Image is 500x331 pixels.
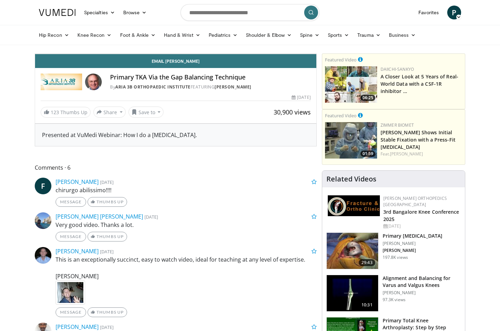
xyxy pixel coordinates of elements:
[292,94,310,101] div: [DATE]
[116,28,160,42] a: Foot & Ankle
[41,107,91,118] a: 123 Thumbs Up
[56,255,317,280] p: This is an exceptionally succinct, easy to watch video, ideal for teaching at any level of expert...
[56,221,317,229] p: Very good video. Thanks a lot.
[274,108,311,116] span: 30,900 views
[383,255,408,260] p: 197.8K views
[325,122,377,159] a: 01:59
[326,232,461,269] a: 29:43 Primary [MEDICAL_DATA] [PERSON_NAME] [PERSON_NAME] 197.8K views
[325,66,377,103] img: 93c22cae-14d1-47f0-9e4a-a244e824b022.png.150x105_q85_crop-smart_upscale.jpg
[87,307,127,317] a: Thumbs Up
[100,324,114,330] small: [DATE]
[383,241,442,246] p: [PERSON_NAME]
[383,209,459,222] a: 3rd Bangalore Knee Conference 2025
[360,95,375,101] span: 06:25
[56,197,86,207] a: Message
[93,107,126,118] button: Share
[414,6,443,19] a: Favorites
[115,84,191,90] a: Aria 3B Orthopaedic Institute
[381,73,458,94] a: A Closer Look at 5 Years of Real-World Data with a CSF-1R inhibitor …
[242,28,296,42] a: Shoulder & Elbow
[87,197,127,207] a: Thumbs Up
[56,186,317,194] p: chirurgo abilissimo!!!!
[381,129,456,150] a: [PERSON_NAME] Shows Initial Stable Fixation with a Press-Fit [MEDICAL_DATA]
[35,212,51,229] img: Avatar
[326,275,461,312] a: 10:31 Alignment and Balancing for Varus and Valgus Knees [PERSON_NAME] 97.3K views
[35,28,73,42] a: Hip Recon
[381,151,462,157] div: Feat.
[39,9,76,16] img: VuMedi Logo
[327,275,378,311] img: 38523_0000_3.png.150x105_q85_crop-smart_upscale.jpg
[324,28,353,42] a: Sports
[35,163,317,172] span: Comments 6
[447,6,461,19] a: P
[100,179,114,185] small: [DATE]
[56,178,99,186] a: [PERSON_NAME]
[35,247,51,264] img: Avatar
[359,259,375,266] span: 29:43
[73,28,116,42] a: Knee Recon
[160,28,205,42] a: Hand & Wrist
[51,109,59,116] span: 123
[325,57,357,63] small: Featured Video
[296,28,323,42] a: Spine
[119,6,151,19] a: Browse
[35,178,51,194] a: F
[42,131,309,139] div: Presented at VuMedi Webinar: How I do a [MEDICAL_DATA].
[325,112,357,119] small: Featured Video
[326,175,376,183] h4: Related Videos
[56,213,143,220] a: [PERSON_NAME] [PERSON_NAME]
[383,195,447,207] a: [PERSON_NAME] Orthopedics [GEOGRAPHIC_DATA]
[385,28,420,42] a: Business
[353,28,385,42] a: Trauma
[56,307,86,317] a: Message
[87,232,127,241] a: Thumbs Up
[100,248,114,255] small: [DATE]
[325,66,377,103] a: 06:25
[383,297,406,303] p: 97.3K views
[56,232,86,241] a: Message
[328,195,380,216] img: 1ab50d05-db0e-42c7-b700-94c6e0976be2.jpeg.150x105_q85_autocrop_double_scale_upscale_version-0.2.jpg
[327,233,378,269] img: 297061_3.png.150x105_q85_crop-smart_upscale.jpg
[56,323,99,331] a: [PERSON_NAME]
[325,122,377,159] img: 6bc46ad6-b634-4876-a934-24d4e08d5fac.150x105_q85_crop-smart_upscale.jpg
[359,302,375,308] span: 10:31
[390,151,423,157] a: [PERSON_NAME]
[381,122,414,128] a: Zimmer Biomet
[205,28,242,42] a: Pediatrics
[381,66,414,72] a: Daiichi-Sankyo
[144,214,158,220] small: [DATE]
[215,84,251,90] a: [PERSON_NAME]
[383,223,459,229] div: [DATE]
[383,290,461,296] p: [PERSON_NAME]
[56,247,99,255] a: [PERSON_NAME]
[56,280,85,305] img: VAls_Pictures_141.jpg.75x75_q85.jpg
[383,275,461,289] h3: Alignment and Balancing for Varus and Valgus Knees
[110,74,311,81] h4: Primary TKA Via the Gap Balancing Technique
[181,4,319,21] input: Search topics, interventions
[41,74,82,90] img: Aria 3B Orthopaedic Institute
[85,74,102,90] img: Avatar
[128,107,164,118] button: Save to
[80,6,119,19] a: Specialties
[110,84,311,90] div: By FEATURING
[360,151,375,157] span: 01:59
[383,232,442,239] h3: Primary [MEDICAL_DATA]
[383,248,442,253] p: [PERSON_NAME]
[35,54,316,68] a: Email [PERSON_NAME]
